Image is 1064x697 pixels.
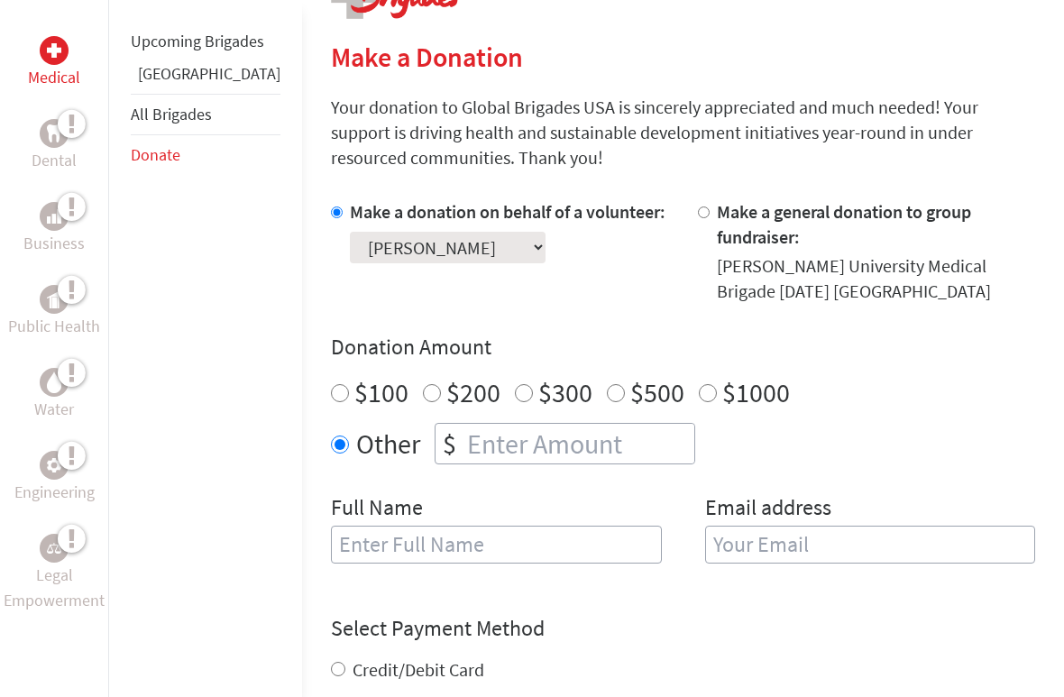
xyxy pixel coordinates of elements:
p: Legal Empowerment [4,563,105,613]
img: Legal Empowerment [47,543,61,554]
a: WaterWater [34,368,74,422]
div: Dental [40,119,69,148]
label: Other [356,423,420,464]
div: [PERSON_NAME] University Medical Brigade [DATE] [GEOGRAPHIC_DATA] [717,253,1036,304]
a: BusinessBusiness [23,202,85,256]
a: Upcoming Brigades [131,31,264,51]
label: $300 [538,375,592,409]
div: Medical [40,36,69,65]
label: $200 [446,375,500,409]
li: Panama [131,61,280,94]
input: Enter Full Name [331,526,662,564]
a: Donate [131,144,180,165]
p: Medical [28,65,80,90]
p: Dental [32,148,77,173]
label: Credit/Debit Card [353,658,484,681]
img: Business [47,209,61,224]
div: $ [436,424,463,463]
h4: Select Payment Method [331,614,1035,643]
img: Medical [47,43,61,58]
label: $100 [354,375,408,409]
div: Public Health [40,285,69,314]
a: All Brigades [131,104,212,124]
input: Your Email [705,526,1036,564]
a: Legal EmpowermentLegal Empowerment [4,534,105,613]
a: MedicalMedical [28,36,80,90]
p: Your donation to Global Brigades USA is sincerely appreciated and much needed! Your support is dr... [331,95,1035,170]
label: $500 [630,375,684,409]
label: Full Name [331,493,423,526]
label: $1000 [722,375,790,409]
h4: Donation Amount [331,333,1035,362]
div: Water [40,368,69,397]
li: Donate [131,135,280,175]
h2: Make a Donation [331,41,1035,73]
p: Engineering [14,480,95,505]
img: Public Health [47,290,61,308]
div: Legal Empowerment [40,534,69,563]
input: Enter Amount [463,424,694,463]
p: Public Health [8,314,100,339]
img: Dental [47,124,61,142]
p: Water [34,397,74,422]
a: DentalDental [32,119,77,173]
p: Business [23,231,85,256]
a: [GEOGRAPHIC_DATA] [138,63,280,84]
img: Engineering [47,458,61,472]
label: Make a general donation to group fundraiser: [717,200,971,248]
li: All Brigades [131,94,280,135]
li: Upcoming Brigades [131,22,280,61]
img: Water [47,371,61,392]
label: Email address [705,493,831,526]
a: Public HealthPublic Health [8,285,100,339]
label: Make a donation on behalf of a volunteer: [350,200,665,223]
a: EngineeringEngineering [14,451,95,505]
div: Business [40,202,69,231]
div: Engineering [40,451,69,480]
